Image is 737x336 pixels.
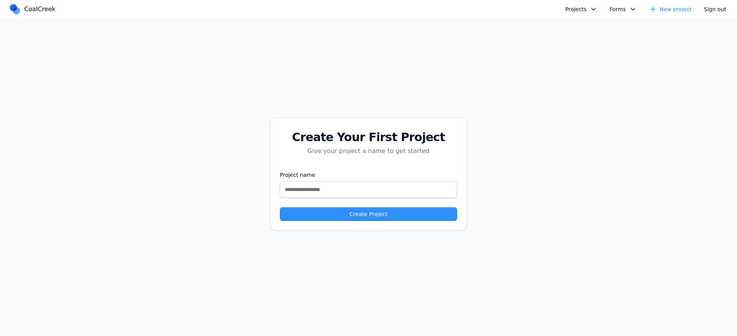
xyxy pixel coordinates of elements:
[280,130,457,144] div: Create Your First Project
[605,3,641,15] button: Forms
[699,3,731,15] button: Sign out
[24,5,56,14] span: CoalCreek
[280,171,457,179] label: Project name
[644,3,697,15] a: New project
[9,3,59,15] a: CoalCreek
[561,3,602,15] button: Projects
[280,147,457,156] div: Give your project a name to get started
[280,207,457,221] button: Create Project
